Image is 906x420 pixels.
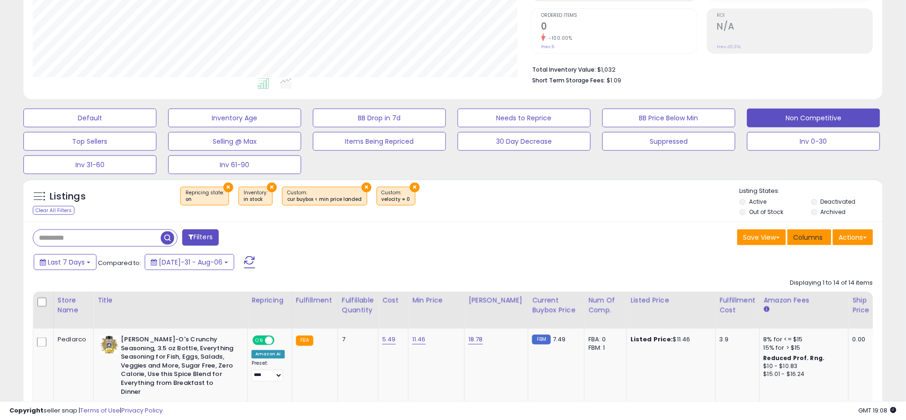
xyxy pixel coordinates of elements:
[244,189,267,203] span: Inventory :
[602,109,735,127] button: BB Price Below Min
[720,295,756,315] div: Fulfillment Cost
[588,295,623,315] div: Num of Comp.
[168,109,301,127] button: Inventory Age
[342,336,371,344] div: 7
[553,335,566,344] span: 7.49
[23,155,156,174] button: Inv 31-60
[458,132,591,151] button: 30 Day Decrease
[533,76,606,84] b: Short Term Storage Fees:
[296,336,313,346] small: FBA
[607,76,622,85] span: $1.09
[532,335,550,345] small: FBM
[186,196,224,203] div: on
[252,295,288,305] div: Repricing
[853,336,868,344] div: 0.00
[342,295,374,315] div: Fulfillable Quantity
[382,189,410,203] span: Custom:
[532,295,580,315] div: Current Buybox Price
[252,350,284,359] div: Amazon AI
[790,279,873,287] div: Displaying 1 to 14 of 14 items
[720,336,752,344] div: 3.9
[9,406,163,415] div: seller snap | |
[787,229,832,245] button: Columns
[737,229,786,245] button: Save View
[631,336,708,344] div: $11.46
[223,183,233,192] button: ×
[859,406,897,415] span: 2025-08-14 19:08 GMT
[458,109,591,127] button: Needs to Reprice
[362,183,371,192] button: ×
[273,337,288,345] span: OFF
[267,183,277,192] button: ×
[50,190,86,203] h5: Listings
[253,337,265,345] span: ON
[382,295,404,305] div: Cost
[740,187,883,196] p: Listing States:
[313,109,446,127] button: BB Drop in 7d
[764,363,841,371] div: $10 - $10.83
[121,336,235,399] b: [PERSON_NAME]-O's Crunchy Seasoning, 3.5 oz Bottle, Everything Seasoning for Fish, Eggs, Salads, ...
[23,132,156,151] button: Top Sellers
[853,295,871,315] div: Ship Price
[313,132,446,151] button: Items Being Repriced
[23,109,156,127] button: Default
[533,66,596,74] b: Total Inventory Value:
[794,233,823,242] span: Columns
[764,336,841,344] div: 8% for <= $15
[412,335,426,345] a: 11.46
[287,196,362,203] div: cur buybox < min price landed
[58,336,86,344] div: Pedlarco
[410,183,420,192] button: ×
[382,335,396,345] a: 5.49
[717,21,873,34] h2: N/A
[48,258,85,267] span: Last 7 Days
[34,254,97,270] button: Last 7 Days
[764,305,769,314] small: Amazon Fees.
[546,35,572,42] small: -100.00%
[764,354,825,362] b: Reduced Prof. Rng.
[821,208,846,216] label: Archived
[821,198,856,206] label: Deactivated
[80,406,120,415] a: Terms of Use
[159,258,223,267] span: [DATE]-31 - Aug-06
[833,229,873,245] button: Actions
[168,155,301,174] button: Inv 61-90
[121,406,163,415] a: Privacy Policy
[542,13,697,18] span: Ordered Items
[287,189,362,203] span: Custom:
[186,189,224,203] span: Repricing state :
[533,63,866,74] li: $1,032
[602,132,735,151] button: Suppressed
[468,335,483,345] a: 18.78
[100,336,119,354] img: 614pCmIM+wL._SL40_.jpg
[33,206,74,215] div: Clear All Filters
[588,344,619,353] div: FBM: 1
[764,371,841,379] div: $15.01 - $16.24
[631,335,673,344] b: Listed Price:
[717,13,873,18] span: ROI
[747,132,880,151] button: Inv 0-30
[168,132,301,151] button: Selling @ Max
[296,295,334,305] div: Fulfillment
[244,196,267,203] div: in stock
[631,295,712,305] div: Listed Price
[382,196,410,203] div: velocity = 0
[750,208,784,216] label: Out of Stock
[252,361,284,382] div: Preset:
[9,406,44,415] strong: Copyright
[747,109,880,127] button: Non Competitive
[468,295,524,305] div: [PERSON_NAME]
[764,344,841,353] div: 15% for > $15
[412,295,460,305] div: Min Price
[764,295,845,305] div: Amazon Fees
[145,254,234,270] button: [DATE]-31 - Aug-06
[750,198,767,206] label: Active
[97,295,244,305] div: Title
[98,258,141,267] span: Compared to:
[58,295,89,315] div: Store Name
[542,44,555,50] small: Prev: 6
[717,44,741,50] small: Prev: 45.31%
[588,336,619,344] div: FBA: 0
[542,21,697,34] h2: 0
[182,229,219,246] button: Filters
